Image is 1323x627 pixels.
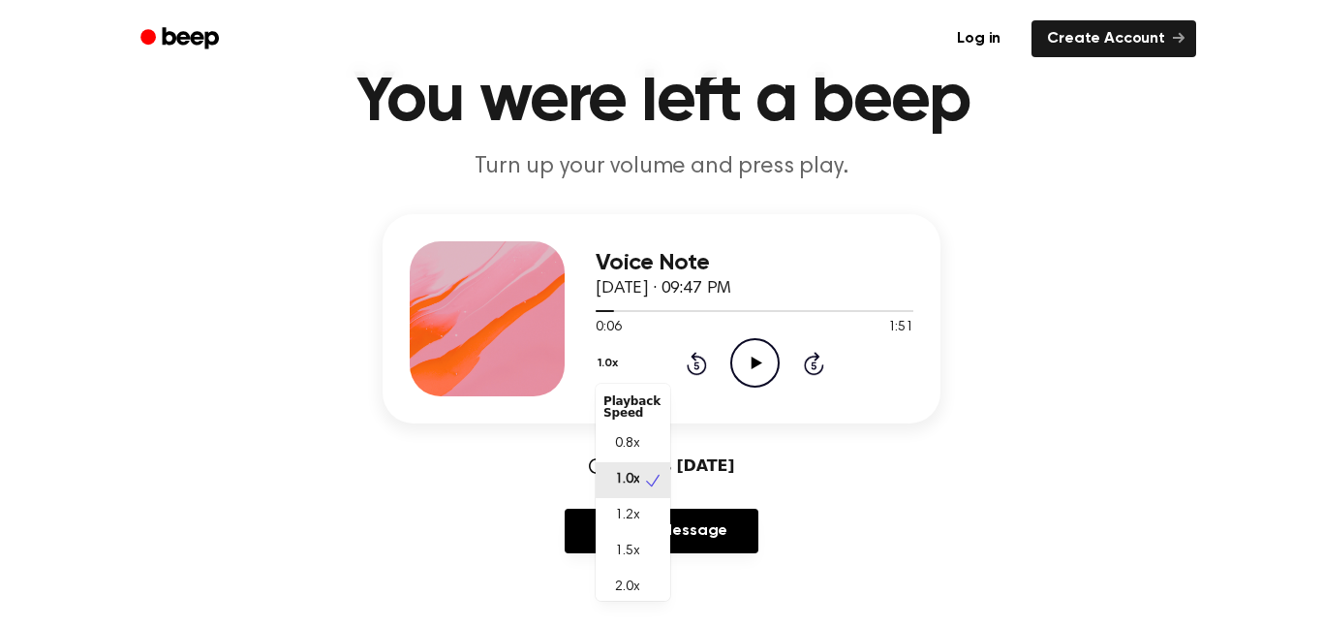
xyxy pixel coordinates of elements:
button: 1.0x [596,347,625,380]
span: 0.8x [615,434,639,455]
span: 1.0x [615,470,639,490]
span: 1.2x [615,506,639,526]
div: Playback Speed [596,388,670,426]
span: 2.0x [615,578,639,598]
div: 1.0x [596,384,670,601]
span: 1.5x [615,542,639,562]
